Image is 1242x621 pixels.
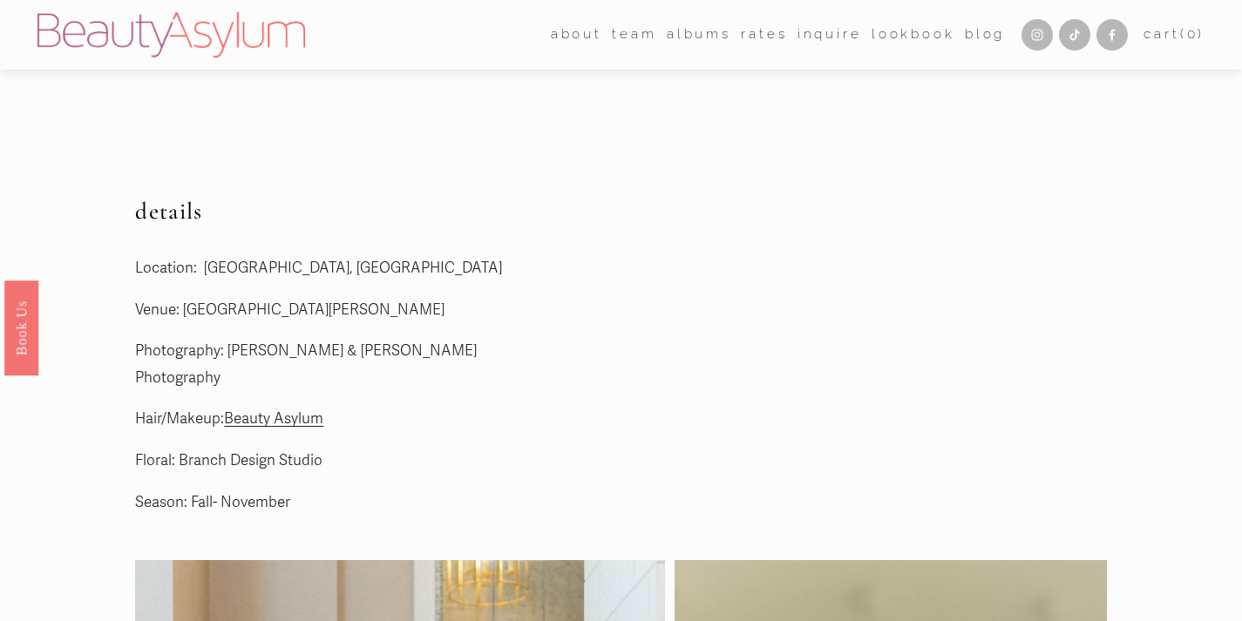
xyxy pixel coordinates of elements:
p: Venue: [GEOGRAPHIC_DATA][PERSON_NAME] [135,297,518,324]
p: Location: [GEOGRAPHIC_DATA], [GEOGRAPHIC_DATA] [135,255,518,282]
p: Photography: [PERSON_NAME] & [PERSON_NAME] Photography [135,338,518,391]
span: ( ) [1180,26,1205,42]
a: Facebook [1096,19,1128,51]
a: folder dropdown [612,22,656,49]
span: 0 [1187,26,1198,42]
p: Season: Fall- November [135,489,518,516]
a: 0 items in cart [1144,23,1205,47]
span: about [551,23,602,47]
a: Instagram [1021,19,1053,51]
a: Rates [741,22,787,49]
a: Beauty Asylum [224,409,323,428]
a: albums [667,22,731,49]
a: Book Us [4,280,38,375]
a: folder dropdown [551,22,602,49]
a: Lookbook [872,22,955,49]
span: team [612,23,656,47]
h2: details [135,198,518,226]
p: Floral: Branch Design Studio [135,448,518,475]
a: TikTok [1059,19,1090,51]
img: Beauty Asylum | Bridal Hair &amp; Makeup Charlotte &amp; Atlanta [37,12,305,57]
p: Hair/Makeup: [135,406,518,433]
a: Inquire [797,22,862,49]
a: Blog [965,22,1005,49]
